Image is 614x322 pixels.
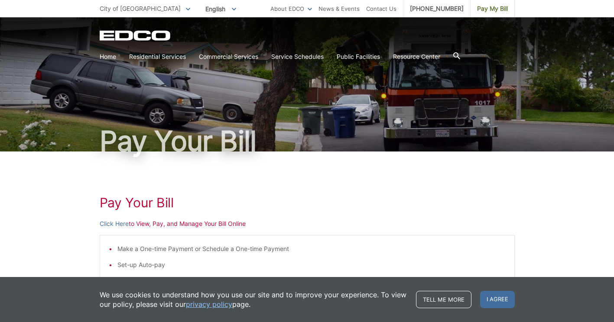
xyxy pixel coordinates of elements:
a: Tell me more [416,291,471,308]
a: Contact Us [366,4,396,13]
a: Resource Center [393,52,440,61]
a: EDCD logo. Return to the homepage. [100,30,172,41]
p: We use cookies to understand how you use our site and to improve your experience. To view our pol... [100,290,407,309]
a: About EDCO [270,4,312,13]
span: City of [GEOGRAPHIC_DATA] [100,5,181,12]
a: News & Events [318,4,360,13]
li: Manage Stored Payments [117,276,506,286]
h1: Pay Your Bill [100,195,515,210]
a: Service Schedules [271,52,324,61]
a: Home [100,52,116,61]
a: Public Facilities [337,52,380,61]
h1: Pay Your Bill [100,127,515,155]
span: English [199,2,243,16]
a: privacy policy [186,299,232,309]
a: Residential Services [129,52,186,61]
a: Commercial Services [199,52,258,61]
span: I agree [480,291,515,308]
p: to View, Pay, and Manage Your Bill Online [100,219,515,229]
a: Click Here [100,219,129,229]
li: Make a One-time Payment or Schedule a One-time Payment [117,244,506,254]
li: Set-up Auto-pay [117,260,506,270]
span: Pay My Bill [477,4,508,13]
